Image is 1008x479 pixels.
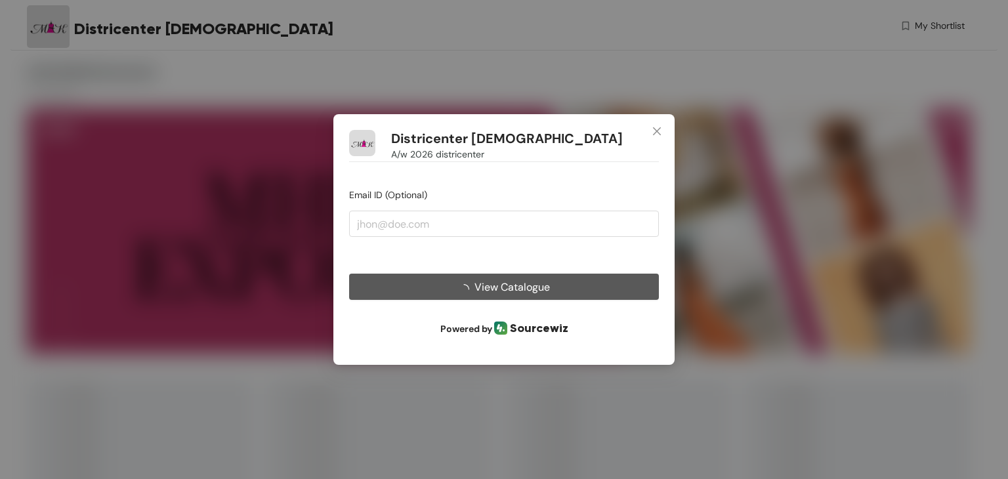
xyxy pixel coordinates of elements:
[459,284,474,295] span: loading
[349,274,659,300] button: View Catalogue
[349,321,659,338] h1: Powered by
[510,321,568,335] span: Sourcewiz
[494,322,507,335] img: /static/media/Logo.0d0ed058.svg
[474,279,550,295] span: View Catalogue
[349,189,427,201] span: Email ID (Optional)
[349,130,375,156] img: Buyer Portal
[652,126,662,136] span: close
[639,114,675,150] button: Close
[349,321,659,338] a: Powered by /static/media/Logo.0d0ed058.svgSourcewiz
[349,211,659,237] input: jhon@doe.com
[391,147,484,161] span: A/w 2026 districenter
[391,131,623,147] h1: Districenter [DEMOGRAPHIC_DATA]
